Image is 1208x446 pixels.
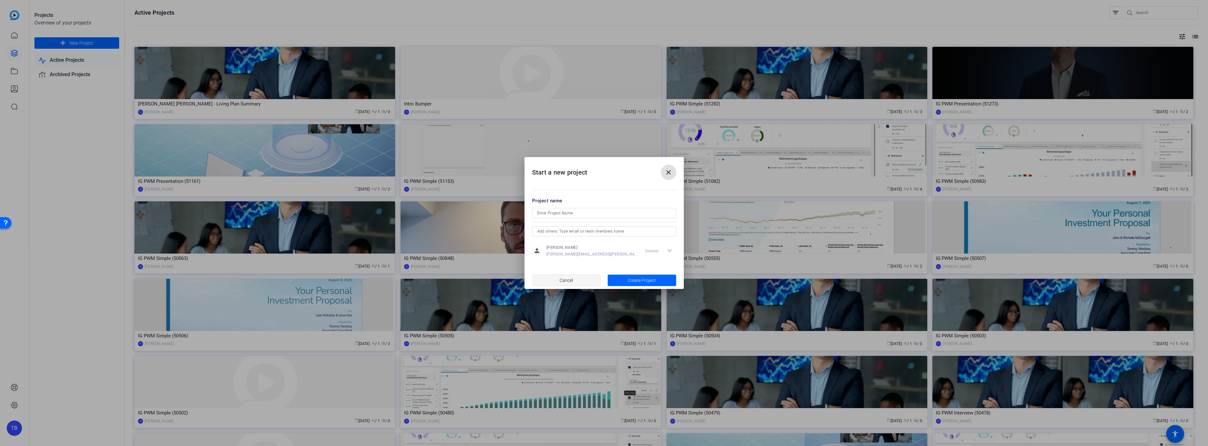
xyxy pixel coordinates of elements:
span: Create Project [628,277,656,284]
h2: Start a new project [524,157,684,183]
span: Cancel [560,274,573,286]
mat-icon: close [665,169,672,176]
div: Project name [532,197,676,204]
input: Enter Project Name [537,209,671,217]
span: [PERSON_NAME] [546,245,638,250]
button: Create Project [608,275,676,286]
input: Add others: Type email or team members name [537,227,671,235]
span: [PERSON_NAME][EMAIL_ADDRESS][PERSON_NAME][DOMAIN_NAME] [546,252,638,257]
mat-icon: person [532,246,542,255]
button: Cancel [532,275,601,286]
